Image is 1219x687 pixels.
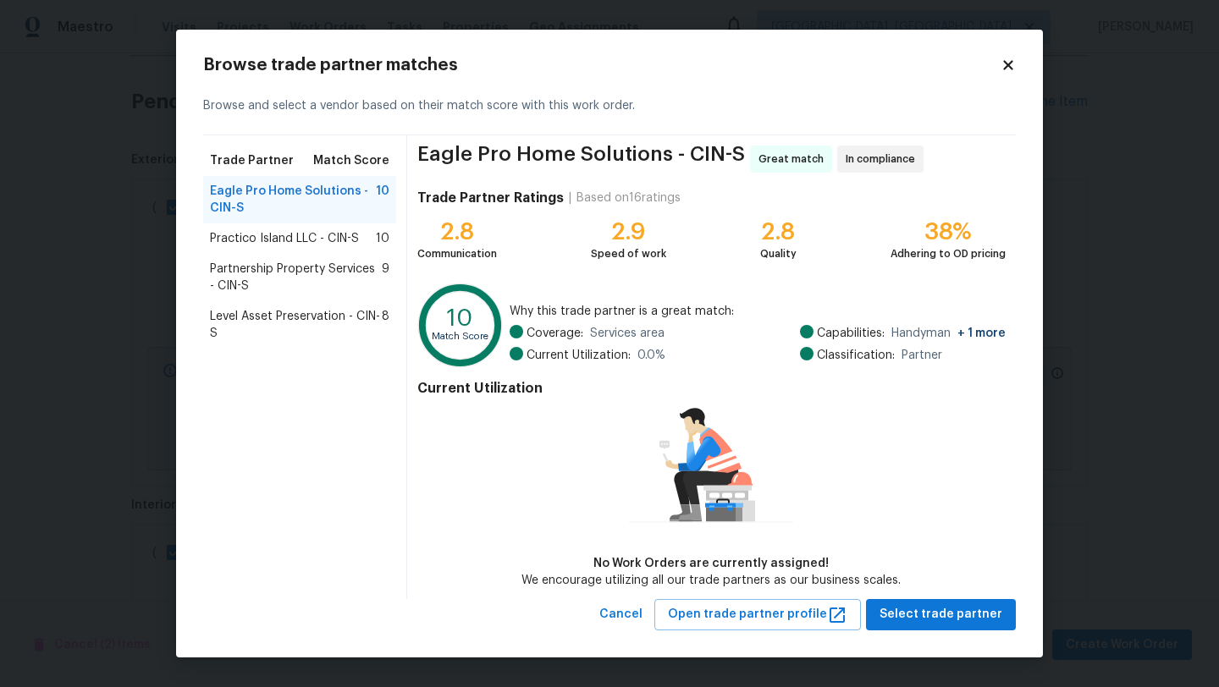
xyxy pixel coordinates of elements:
div: 2.8 [760,223,797,240]
h4: Current Utilization [417,380,1006,397]
button: Select trade partner [866,599,1016,630]
button: Cancel [593,599,649,630]
div: Browse and select a vendor based on their match score with this work order. [203,77,1016,135]
text: Match Score [432,333,488,342]
div: No Work Orders are currently assigned! [521,555,901,572]
span: Practico Island LLC - CIN-S [210,230,359,247]
div: 38% [891,223,1006,240]
div: 2.8 [417,223,497,240]
span: Select trade partner [880,604,1002,625]
span: Level Asset Preservation - CIN-S [210,308,382,342]
h2: Browse trade partner matches [203,57,1001,74]
span: 8 [382,308,389,342]
div: Based on 16 ratings [576,190,681,206]
span: Open trade partner profile [668,604,847,625]
span: Partnership Property Services - CIN-S [210,261,382,294]
span: Cancel [599,604,643,625]
h4: Trade Partner Ratings [417,190,564,206]
div: Adhering to OD pricing [891,245,1006,262]
span: + 1 more [957,327,1006,339]
span: 0.0 % [637,347,665,364]
span: Current Utilization: [527,347,631,364]
div: Quality [760,245,797,262]
span: Match Score [313,152,389,169]
div: We encourage utilizing all our trade partners as our business scales. [521,572,901,589]
span: Eagle Pro Home Solutions - CIN-S [417,146,745,173]
span: Coverage: [527,325,583,342]
div: Speed of work [591,245,666,262]
span: Eagle Pro Home Solutions - CIN-S [210,183,376,217]
div: | [564,190,576,206]
span: 9 [382,261,389,294]
span: In compliance [846,151,922,168]
div: Communication [417,245,497,262]
span: Capabilities: [817,325,885,342]
span: Why this trade partner is a great match: [510,303,1006,320]
div: 2.9 [591,223,666,240]
span: Handyman [891,325,1006,342]
span: Classification: [817,347,895,364]
span: Partner [902,347,942,364]
button: Open trade partner profile [654,599,861,630]
span: 10 [376,183,389,217]
span: Trade Partner [210,152,294,169]
text: 10 [447,306,473,330]
span: Great match [758,151,830,168]
span: Services area [590,325,665,342]
span: 10 [376,230,389,247]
